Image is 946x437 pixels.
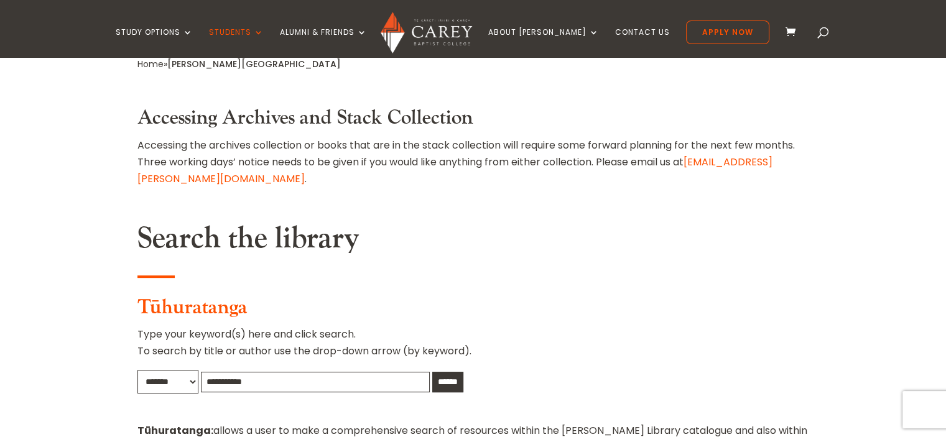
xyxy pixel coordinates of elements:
p: Type your keyword(s) here and click search. To search by title or author use the drop-down arrow ... [137,326,809,369]
p: Accessing the archives collection or books that are in the stack collection will require some for... [137,137,809,188]
a: Study Options [116,28,193,57]
a: Students [209,28,264,57]
a: Alumni & Friends [280,28,367,57]
a: Contact Us [615,28,670,57]
img: Carey Baptist College [381,12,472,53]
a: Home [137,58,164,70]
h3: Accessing Archives and Stack Collection [137,106,809,136]
h3: Tūhuratanga [137,296,809,326]
a: Apply Now [686,21,769,44]
h2: Search the library [137,221,809,263]
span: [PERSON_NAME][GEOGRAPHIC_DATA] [167,58,341,70]
span: » [137,58,341,70]
a: About [PERSON_NAME] [488,28,599,57]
